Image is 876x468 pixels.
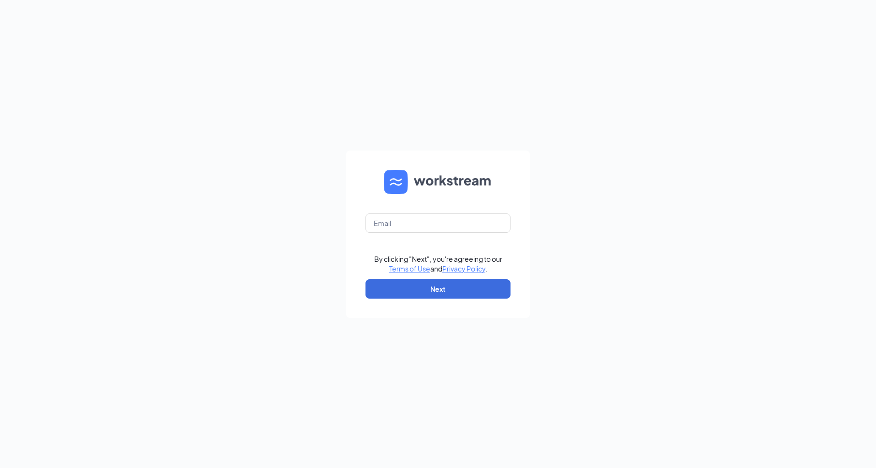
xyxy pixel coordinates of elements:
div: By clicking "Next", you're agreeing to our and . [374,254,502,273]
input: Email [365,213,511,233]
a: Privacy Policy [442,264,485,273]
img: WS logo and Workstream text [384,170,492,194]
a: Terms of Use [389,264,430,273]
button: Next [365,279,511,299]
